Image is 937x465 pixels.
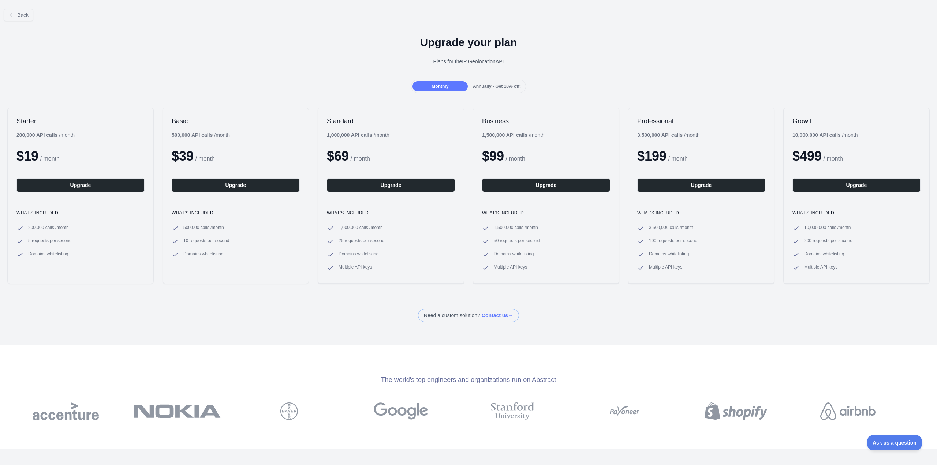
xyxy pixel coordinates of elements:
[637,117,765,125] h2: Professional
[482,149,504,164] span: $ 99
[327,117,455,125] h2: Standard
[867,435,922,450] iframe: Toggle Customer Support
[482,131,545,139] div: / month
[482,132,527,138] b: 1,500,000 API calls
[637,149,667,164] span: $ 199
[327,131,389,139] div: / month
[482,117,610,125] h2: Business
[637,132,683,138] b: 3,500,000 API calls
[637,131,700,139] div: / month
